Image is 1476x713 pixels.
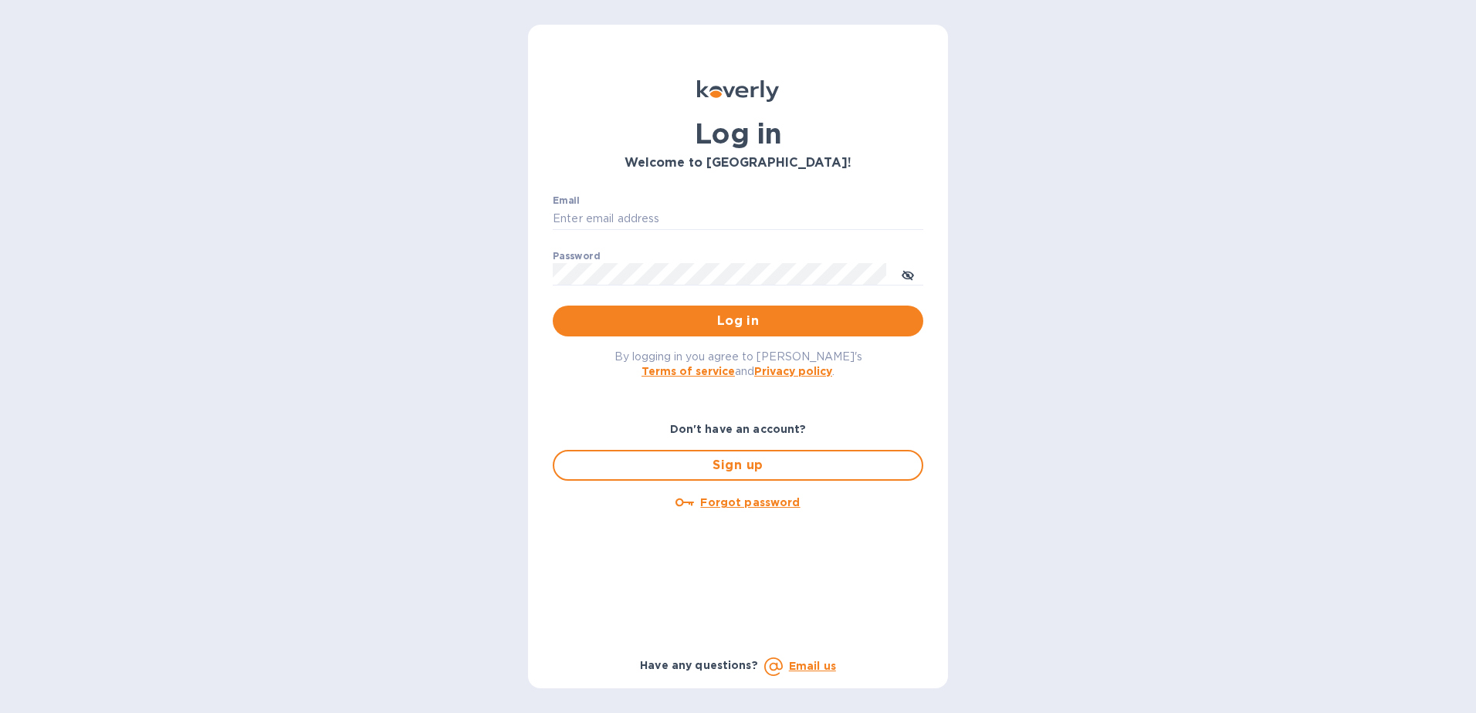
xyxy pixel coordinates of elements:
[614,350,862,377] span: By logging in you agree to [PERSON_NAME]'s and .
[640,659,758,671] b: Have any questions?
[567,456,909,475] span: Sign up
[553,117,923,150] h1: Log in
[670,423,807,435] b: Don't have an account?
[553,208,923,231] input: Enter email address
[789,660,836,672] a: Email us
[697,80,779,102] img: Koverly
[553,306,923,336] button: Log in
[642,365,735,377] a: Terms of service
[553,252,600,261] label: Password
[553,196,580,205] label: Email
[553,156,923,171] h3: Welcome to [GEOGRAPHIC_DATA]!
[700,496,800,509] u: Forgot password
[565,312,911,330] span: Log in
[892,259,923,289] button: toggle password visibility
[754,365,832,377] a: Privacy policy
[553,450,923,481] button: Sign up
